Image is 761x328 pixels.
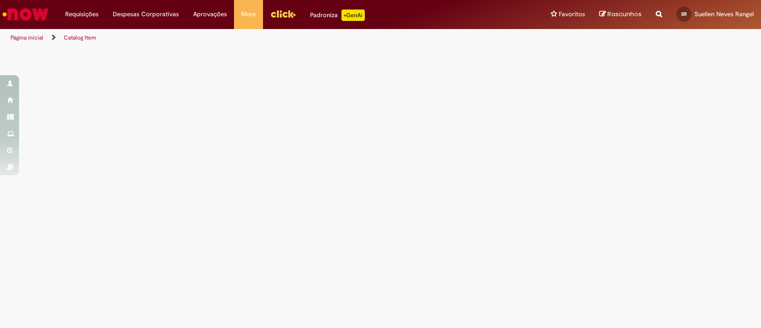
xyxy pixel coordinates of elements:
[1,5,50,24] img: ServiceNow
[64,34,96,41] a: Catalog Item
[7,29,500,47] ul: Trilhas de página
[681,11,687,17] span: SR
[10,34,43,41] a: Página inicial
[241,10,256,19] span: More
[341,10,365,21] p: +GenAi
[599,10,642,19] a: Rascunhos
[193,10,227,19] span: Aprovações
[270,7,296,21] img: click_logo_yellow_360x200.png
[694,10,754,18] span: Suellen Neves Rangel
[559,10,585,19] span: Favoritos
[607,10,642,19] span: Rascunhos
[310,10,365,21] div: Padroniza
[65,10,98,19] span: Requisições
[113,10,179,19] span: Despesas Corporativas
